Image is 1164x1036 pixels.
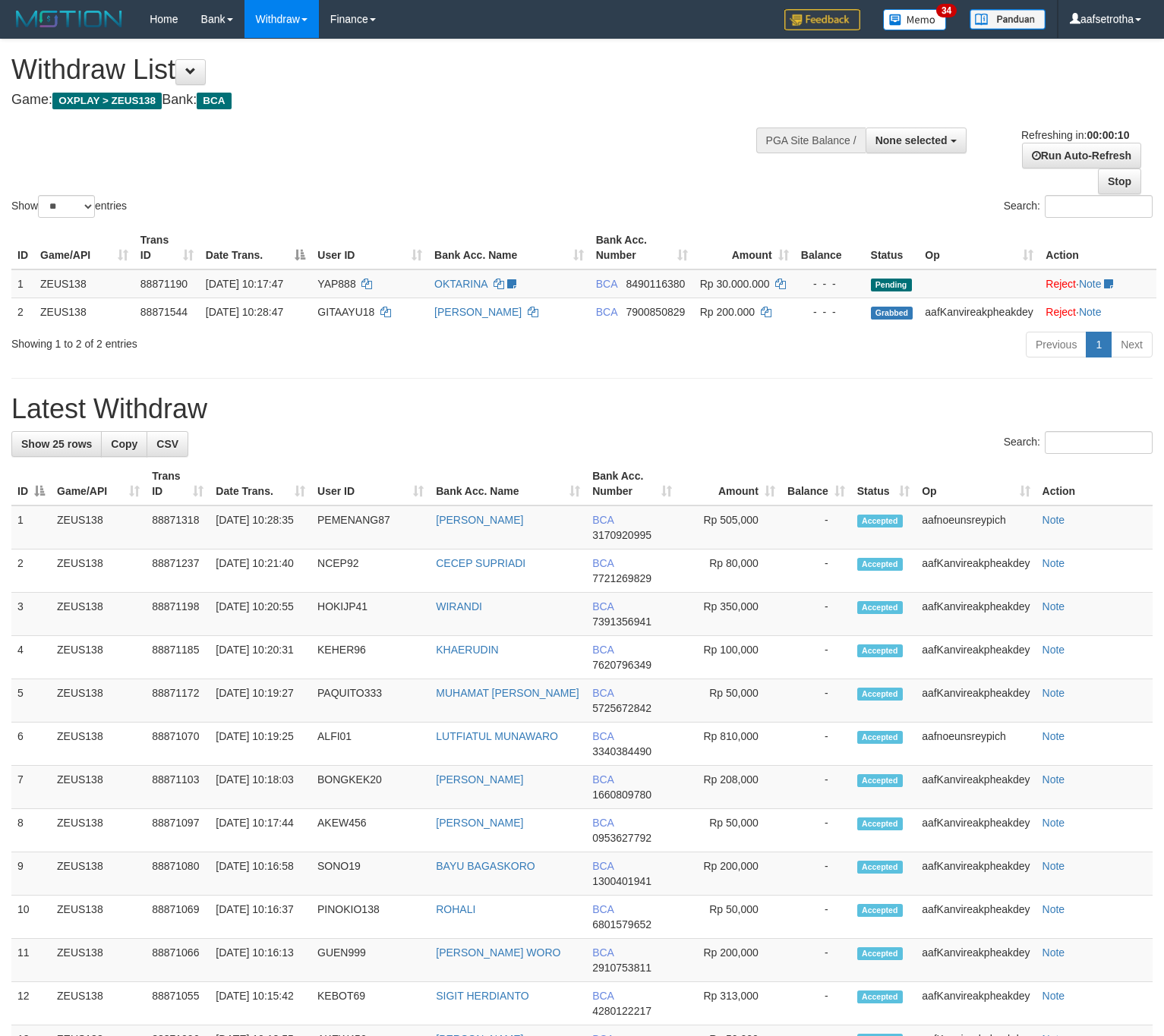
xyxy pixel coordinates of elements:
[781,462,851,505] th: Balance: activate to sort column ascending
[210,679,311,723] td: [DATE] 10:19:27
[210,766,311,809] td: [DATE] 10:18:03
[592,644,614,656] span: BCA
[857,601,903,614] span: Accepted
[51,766,146,809] td: ZEUS138
[210,723,311,766] td: [DATE] 10:19:25
[134,226,200,269] th: Trans ID: activate to sort column ascending
[146,549,210,593] td: 88871237
[11,723,51,766] td: 6
[311,852,430,896] td: SONO19
[210,896,311,939] td: [DATE] 10:16:37
[1043,860,1065,872] a: Note
[430,462,586,505] th: Bank Acc. Name: activate to sort column ascending
[436,860,535,872] a: BAYU BAGASKORO
[851,462,916,505] th: Status: activate to sort column ascending
[21,438,92,450] span: Show 25 rows
[210,462,311,505] th: Date Trans.: activate to sort column ascending
[678,593,781,636] td: Rp 350,000
[51,896,146,939] td: ZEUS138
[678,939,781,982] td: Rp 200,000
[317,306,374,318] span: GITAAYU18
[592,514,614,526] span: BCA
[210,982,311,1025] td: [DATE] 10:15:42
[857,817,903,830] span: Accepted
[51,852,146,896] td: ZEUS138
[678,505,781,549] td: Rp 505,000
[756,128,866,153] div: PGA Site Balance /
[11,852,51,896] td: 9
[970,9,1046,30] img: panduan.png
[1043,817,1065,829] a: Note
[592,529,651,541] span: Copy 3170920995 to clipboard
[311,505,430,549] td: PEMENANG87
[1036,462,1153,505] th: Action
[781,593,851,636] td: -
[781,852,851,896] td: -
[781,679,851,723] td: -
[210,852,311,896] td: [DATE] 10:16:58
[592,817,614,829] span: BCA
[51,549,146,593] td: ZEUS138
[311,766,430,809] td: BONGKEK20
[11,226,34,269] th: ID
[875,134,948,146] span: None selected
[1079,278,1102,290] a: Note
[11,809,51,852] td: 8
[311,939,430,982] td: GUEN999
[436,730,558,742] a: LUTFIATUL MUNAWARO
[11,55,761,85] h1: Withdraw List
[210,593,311,636] td: [DATE] 10:20:55
[1043,644,1065,656] a: Note
[311,809,430,852] td: AKEW456
[51,505,146,549] td: ZEUS138
[592,946,614,959] span: BCA
[1039,298,1156,326] td: ·
[51,679,146,723] td: ZEUS138
[147,431,188,457] a: CSV
[781,505,851,549] td: -
[857,947,903,960] span: Accepted
[11,298,34,326] td: 2
[1026,332,1087,357] a: Previous
[781,982,851,1025] td: -
[592,659,651,671] span: Copy 7620796349 to clipboard
[156,438,178,450] span: CSV
[1004,195,1153,218] label: Search:
[11,766,51,809] td: 7
[1043,946,1065,959] a: Note
[311,593,430,636] td: HOKIJP41
[51,723,146,766] td: ZEUS138
[1043,773,1065,786] a: Note
[1043,903,1065,915] a: Note
[781,896,851,939] td: -
[311,226,428,269] th: User ID: activate to sort column ascending
[436,644,498,656] a: KHAERUDIN
[592,773,614,786] span: BCA
[795,226,865,269] th: Balance
[801,304,859,320] div: - - -
[592,832,651,844] span: Copy 0953627792 to clipboard
[146,896,210,939] td: 88871069
[11,939,51,982] td: 11
[11,896,51,939] td: 10
[1022,143,1141,168] a: Run Auto-Refresh
[1039,226,1156,269] th: Action
[1043,600,1065,612] a: Note
[146,766,210,809] td: 88871103
[1043,557,1065,569] a: Note
[592,702,651,714] span: Copy 5725672842 to clipboard
[678,723,781,766] td: Rp 810,000
[210,636,311,679] td: [DATE] 10:20:31
[146,982,210,1025] td: 88871055
[146,852,210,896] td: 88871080
[678,809,781,852] td: Rp 50,000
[678,852,781,896] td: Rp 200,000
[590,226,694,269] th: Bank Acc. Number: activate to sort column ascending
[916,462,1036,505] th: Op: activate to sort column ascending
[146,809,210,852] td: 88871097
[210,939,311,982] td: [DATE] 10:16:13
[436,557,525,569] a: CECEP SUPRIADI
[34,269,134,298] td: ZEUS138
[592,600,614,612] span: BCA
[781,723,851,766] td: -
